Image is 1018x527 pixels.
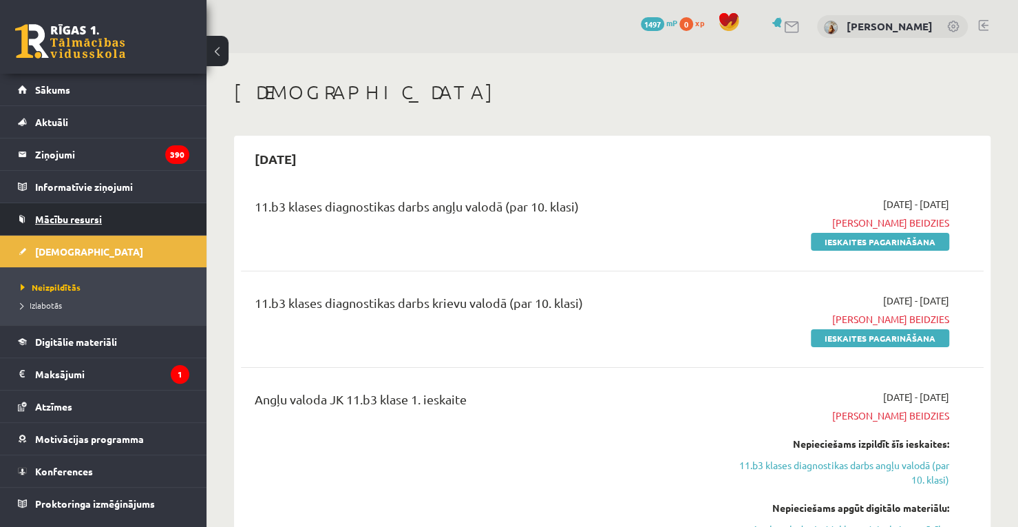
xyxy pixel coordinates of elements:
a: Ieskaites pagarināšana [811,329,949,347]
div: 11.b3 klases diagnostikas darbs angļu valodā (par 10. klasi) [255,197,711,223]
legend: Ziņojumi [35,138,189,170]
a: Rīgas 1. Tālmācības vidusskola [15,24,125,59]
span: xp [695,17,704,28]
a: Aktuāli [18,106,189,138]
a: Maksājumi1 [18,358,189,390]
a: Ieskaites pagarināšana [811,233,949,251]
span: [PERSON_NAME] beidzies [732,409,949,423]
span: Mācību resursi [35,213,102,225]
span: [DATE] - [DATE] [883,197,949,211]
a: 11.b3 klases diagnostikas darbs angļu valodā (par 10. klasi) [732,458,949,487]
a: [DEMOGRAPHIC_DATA] [18,236,189,267]
a: Konferences [18,455,189,487]
legend: Informatīvie ziņojumi [35,171,189,203]
h1: [DEMOGRAPHIC_DATA] [234,81,990,104]
span: Aktuāli [35,116,68,128]
span: 1497 [641,17,664,31]
i: 390 [165,145,189,164]
span: Proktoringa izmēģinājums [35,497,155,510]
span: Izlabotās [21,300,62,311]
i: 1 [171,365,189,384]
span: [PERSON_NAME] beidzies [732,312,949,327]
span: Atzīmes [35,400,72,413]
span: mP [666,17,677,28]
span: Sākums [35,83,70,96]
div: Nepieciešams izpildīt šīs ieskaites: [732,437,949,451]
a: 1497 mP [641,17,677,28]
a: 0 xp [679,17,711,28]
a: Atzīmes [18,391,189,422]
a: [PERSON_NAME] [847,19,933,33]
span: Neizpildītās [21,282,81,293]
img: Andra Voilaka [824,21,838,34]
span: Motivācijas programma [35,433,144,445]
a: Ziņojumi390 [18,138,189,170]
a: Informatīvie ziņojumi [18,171,189,203]
a: Proktoringa izmēģinājums [18,488,189,519]
span: [DEMOGRAPHIC_DATA] [35,245,143,258]
span: [DATE] - [DATE] [883,390,949,404]
h2: [DATE] [241,143,310,175]
span: 0 [679,17,693,31]
a: Neizpildītās [21,281,193,293]
a: Izlabotās [21,299,193,311]
div: Angļu valoda JK 11.b3 klase 1. ieskaite [255,390,711,415]
span: [PERSON_NAME] beidzies [732,216,949,230]
span: Konferences [35,465,93,477]
a: Motivācijas programma [18,423,189,455]
div: 11.b3 klases diagnostikas darbs krievu valodā (par 10. klasi) [255,293,711,319]
legend: Maksājumi [35,358,189,390]
a: Digitālie materiāli [18,326,189,358]
span: [DATE] - [DATE] [883,293,949,308]
span: Digitālie materiāli [35,335,117,348]
a: Mācību resursi [18,203,189,235]
div: Nepieciešams apgūt digitālo materiālu: [732,501,949,515]
a: Sākums [18,74,189,105]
